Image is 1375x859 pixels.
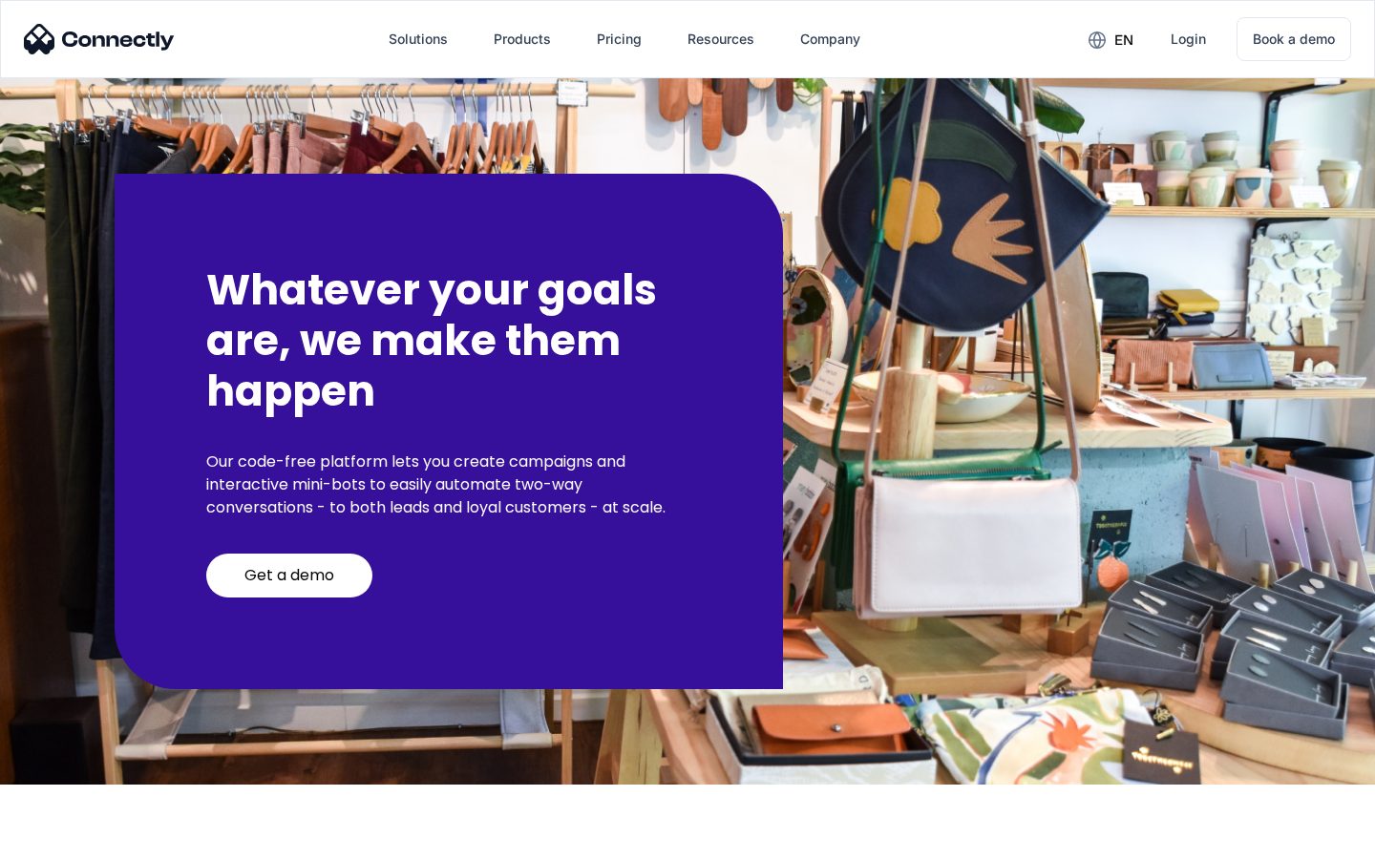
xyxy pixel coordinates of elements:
[1155,16,1221,62] a: Login
[494,26,551,52] div: Products
[800,26,860,52] div: Company
[1171,26,1206,52] div: Login
[687,26,754,52] div: Resources
[19,826,115,852] aside: Language selected: English
[206,554,372,597] a: Get a demo
[582,16,657,62] a: Pricing
[1237,17,1351,61] a: Book a demo
[389,26,448,52] div: Solutions
[38,826,115,852] ul: Language list
[206,265,691,416] h2: Whatever your goals are, we make them happen
[244,566,334,585] div: Get a demo
[206,450,691,519] p: Our code-free platform lets you create campaigns and interactive mini-bots to easily automate two...
[1114,27,1133,53] div: en
[597,26,642,52] div: Pricing
[24,24,175,54] img: Connectly Logo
